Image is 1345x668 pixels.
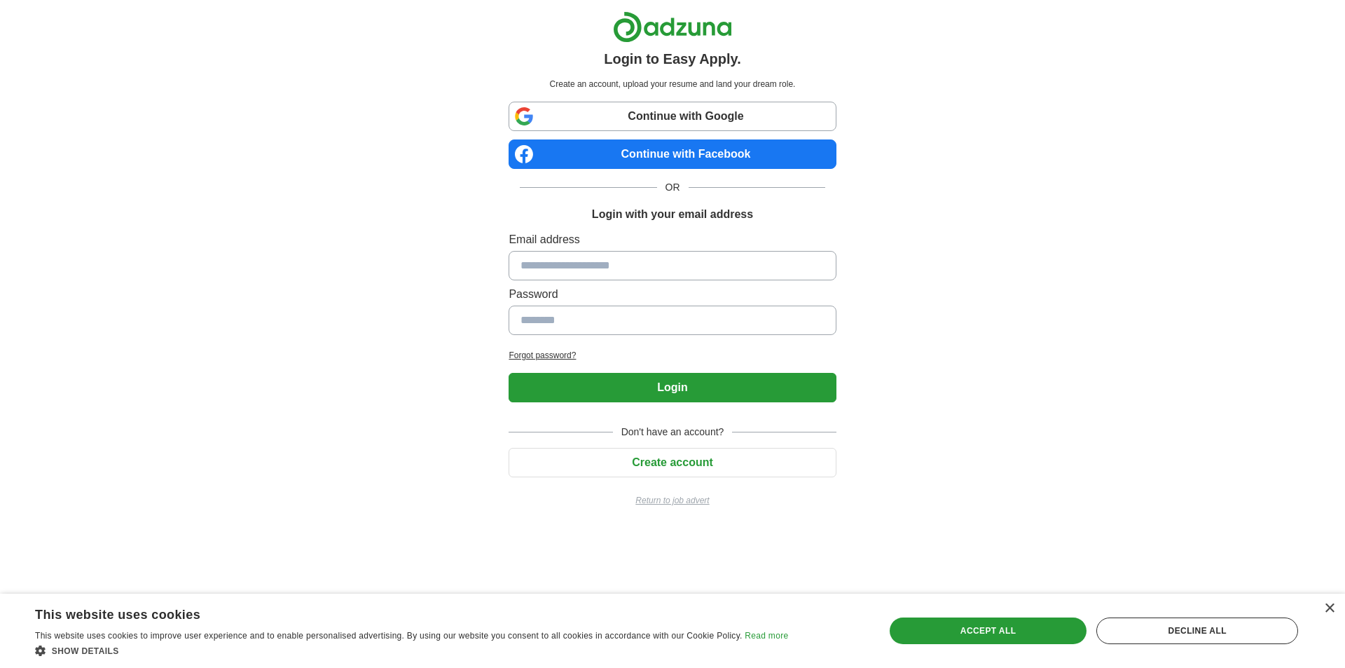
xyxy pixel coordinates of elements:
[509,448,836,477] button: Create account
[509,231,836,248] label: Email address
[657,180,689,195] span: OR
[604,48,741,69] h1: Login to Easy Apply.
[509,139,836,169] a: Continue with Facebook
[509,373,836,402] button: Login
[745,631,788,641] a: Read more, opens a new window
[592,206,753,223] h1: Login with your email address
[511,78,833,90] p: Create an account, upload your resume and land your dream role.
[890,618,1087,644] div: Accept all
[1324,604,1334,614] div: Close
[35,631,743,641] span: This website uses cookies to improve user experience and to enable personalised advertising. By u...
[613,425,733,439] span: Don't have an account?
[509,494,836,507] a: Return to job advert
[509,456,836,468] a: Create account
[52,646,119,656] span: Show details
[509,102,836,131] a: Continue with Google
[509,286,836,303] label: Password
[509,349,836,362] a: Forgot password?
[613,11,732,43] img: Adzuna logo
[1096,618,1298,644] div: Decline all
[35,602,753,623] div: This website uses cookies
[35,643,788,657] div: Show details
